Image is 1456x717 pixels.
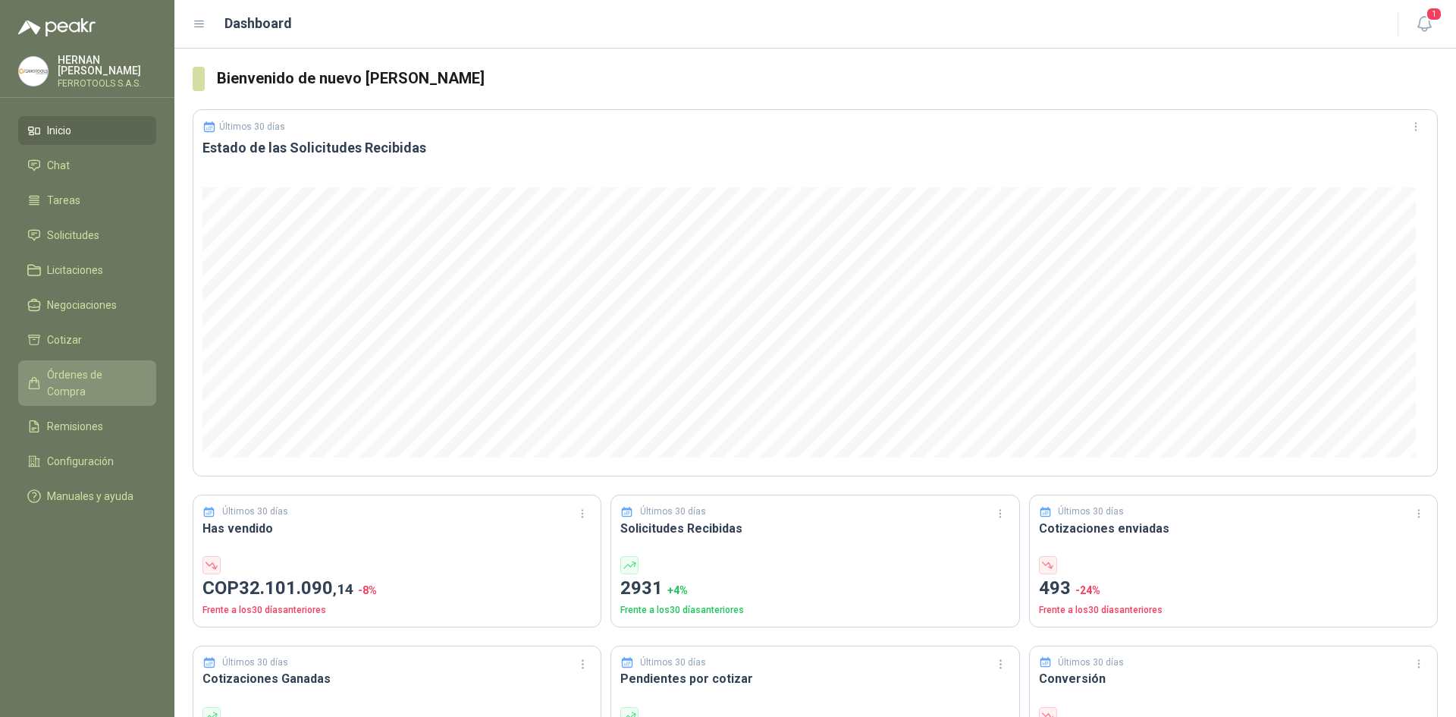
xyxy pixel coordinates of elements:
a: Remisiones [18,412,156,441]
img: Logo peakr [18,18,96,36]
p: Frente a los 30 días anteriores [620,603,1009,618]
span: -24 % [1075,584,1100,596]
span: Remisiones [47,418,103,435]
p: Últimos 30 días [222,505,288,519]
p: HERNAN [PERSON_NAME] [58,55,156,76]
a: Solicitudes [18,221,156,250]
span: 1 [1426,7,1442,21]
h3: Solicitudes Recibidas [620,519,1009,538]
p: 493 [1039,574,1428,603]
h3: Pendientes por cotizar [620,669,1009,688]
span: Cotizar [47,332,82,348]
h3: Has vendido [202,519,591,538]
h3: Cotizaciones enviadas [1039,519,1428,538]
p: Últimos 30 días [1058,656,1124,670]
img: Company Logo [19,57,48,86]
h3: Cotizaciones Ganadas [202,669,591,688]
p: 2931 [620,574,1009,603]
a: Órdenes de Compra [18,360,156,406]
span: 32.101.090 [239,577,353,599]
span: Licitaciones [47,262,103,278]
a: Licitaciones [18,256,156,285]
p: FERROTOOLS S.A.S. [58,79,156,88]
span: Solicitudes [47,227,99,244]
span: Inicio [47,122,71,139]
span: Chat [47,157,70,174]
button: 1 [1410,11,1438,38]
h3: Estado de las Solicitudes Recibidas [202,139,1428,157]
a: Cotizar [18,325,156,354]
span: + 4 % [667,584,688,596]
a: Manuales y ayuda [18,482,156,511]
span: Tareas [47,192,80,209]
p: Últimos 30 días [1058,505,1124,519]
span: Órdenes de Compra [47,366,142,400]
span: Configuración [47,453,114,470]
h1: Dashboard [224,13,292,34]
a: Tareas [18,186,156,215]
a: Negociaciones [18,291,156,319]
p: Últimos 30 días [640,656,706,670]
span: Negociaciones [47,297,117,313]
span: ,14 [333,580,353,598]
h3: Conversión [1039,669,1428,688]
h3: Bienvenido de nuevo [PERSON_NAME] [217,67,1438,90]
p: Últimos 30 días [640,505,706,519]
span: -8 % [358,584,377,596]
p: COP [202,574,591,603]
a: Inicio [18,116,156,145]
p: Frente a los 30 días anteriores [202,603,591,618]
span: Manuales y ayuda [47,488,133,505]
p: Últimos 30 días [219,121,285,132]
a: Chat [18,151,156,180]
a: Configuración [18,447,156,476]
p: Frente a los 30 días anteriores [1039,603,1428,618]
p: Últimos 30 días [222,656,288,670]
